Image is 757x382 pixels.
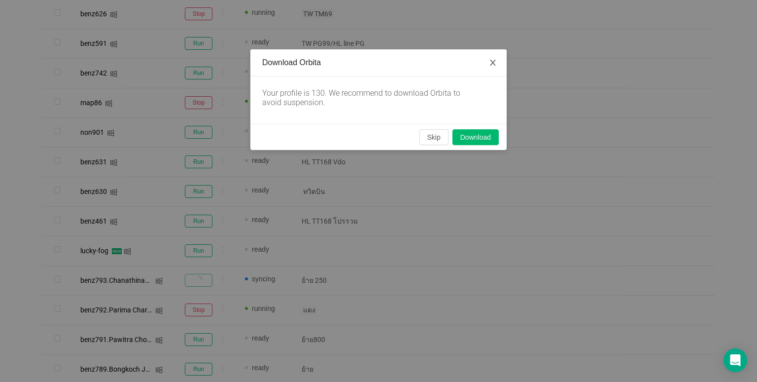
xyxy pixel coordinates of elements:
[262,88,479,107] div: Your profile is 130. We recommend to download Orbita to avoid suspension.
[489,59,497,67] i: icon: close
[452,129,499,145] button: Download
[479,49,507,77] button: Close
[723,348,747,372] div: Open Intercom Messenger
[262,57,495,68] div: Download Orbita
[419,129,448,145] button: Skip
